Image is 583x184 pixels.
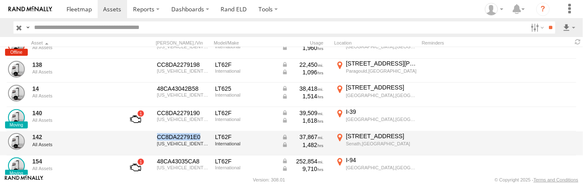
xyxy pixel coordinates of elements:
[8,85,25,102] a: View Asset Details
[157,85,209,92] div: 48CA43042B58
[32,166,114,171] div: undefined
[346,84,417,91] div: [STREET_ADDRESS]
[32,69,114,74] div: undefined
[282,68,324,76] div: Data from Vehicle CANbus
[282,109,324,117] div: Data from Vehicle CANbus
[8,61,25,78] a: View Asset Details
[334,40,418,46] div: Location
[215,141,276,146] div: International
[215,165,276,170] div: International
[31,40,115,46] div: Click to Sort
[157,165,209,170] div: 3HSDZTZR1RN815121
[527,21,546,34] label: Search Filter Options
[282,61,324,68] div: Data from Vehicle CANbus
[8,37,25,53] a: View Asset Details
[346,92,417,98] div: [GEOGRAPHIC_DATA],[GEOGRAPHIC_DATA]
[32,45,114,50] div: undefined
[282,44,324,52] div: Data from Vehicle CANbus
[534,177,578,182] a: Terms and Conditions
[157,61,209,68] div: CC8DA2279198
[8,133,25,150] a: View Asset Details
[215,133,276,141] div: LT62F
[157,92,209,97] div: 3HSDZAPR1TN652484
[215,109,276,117] div: LT62F
[157,68,209,74] div: 3HSDZAPR5TN653167
[8,109,25,126] a: View Asset Details
[346,44,417,50] div: [GEOGRAPHIC_DATA],[GEOGRAPHIC_DATA]
[346,108,417,116] div: I-39
[253,177,285,182] div: Version: 308.01
[346,116,417,122] div: [GEOGRAPHIC_DATA],[GEOGRAPHIC_DATA]
[120,109,151,129] a: View Asset with Fault/s
[334,108,418,131] label: Click to View Current Location
[32,158,114,165] a: 154
[282,85,324,92] div: Data from Vehicle CANbus
[32,93,114,98] div: undefined
[32,133,114,141] a: 142
[156,40,210,46] div: [PERSON_NAME]./Vin
[32,61,114,68] a: 138
[282,117,324,124] div: Data from Vehicle CANbus
[334,84,418,106] label: Click to View Current Location
[24,21,31,34] label: Search Query
[32,109,114,117] a: 140
[120,158,151,178] a: View Asset with Fault/s
[215,68,276,74] div: International
[346,156,417,164] div: I-94
[8,158,25,174] a: View Asset Details
[422,40,501,46] div: Reminders
[157,133,209,141] div: CC8DA22791E0
[282,158,324,165] div: Data from Vehicle CANbus
[334,132,418,155] label: Click to View Current Location
[215,158,276,165] div: LT62F
[334,60,418,82] label: Click to View Current Location
[346,68,417,74] div: Paragould,[GEOGRAPHIC_DATA]
[157,109,209,117] div: CC8DA2279190
[282,133,324,141] div: Data from Vehicle CANbus
[215,117,276,122] div: International
[282,165,324,173] div: Data from Vehicle CANbus
[32,85,114,92] a: 14
[157,117,209,122] div: 3HSDZAPR5TN652536
[157,158,209,165] div: 48CA43035CA8
[8,6,52,12] img: rand-logo.svg
[215,61,276,68] div: LT62F
[334,156,418,179] label: Click to View Current Location
[282,92,324,100] div: Data from Vehicle CANbus
[346,165,417,171] div: [GEOGRAPHIC_DATA],[GEOGRAPHIC_DATA]
[215,85,276,92] div: LT625
[346,132,417,140] div: [STREET_ADDRESS]
[482,3,506,16] div: Butch Tucker
[346,141,417,147] div: Senath,[GEOGRAPHIC_DATA]
[536,3,550,16] i: ?
[573,38,583,46] span: Refresh
[495,177,578,182] div: © Copyright 2025 -
[214,40,277,46] div: Model/Make
[280,40,331,46] div: Usage
[282,141,324,149] div: Data from Vehicle CANbus
[215,92,276,97] div: International
[562,21,576,34] label: Export results as...
[157,141,209,146] div: 3HSDZAPR8TN652482
[346,60,417,67] div: [STREET_ADDRESS][PERSON_NAME]
[32,142,114,147] div: undefined
[5,176,43,184] a: Visit our Website
[32,118,114,123] div: undefined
